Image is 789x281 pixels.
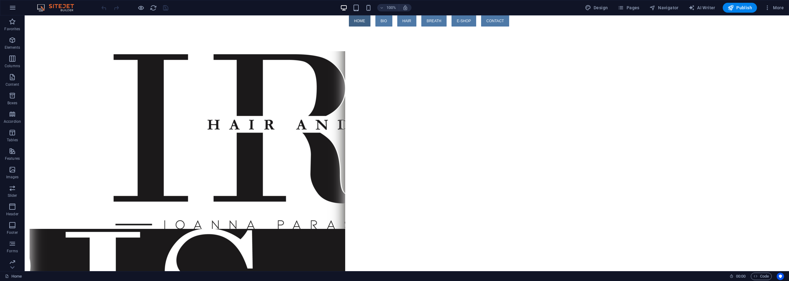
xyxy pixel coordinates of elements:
img: Editor Logo [35,4,82,11]
i: On resize automatically adjust zoom level to fit chosen device. [403,5,408,10]
button: Click here to leave preview mode and continue editing [137,4,145,11]
span: More [764,5,784,11]
span: Navigator [649,5,679,11]
span: 00 00 [736,273,746,280]
span: : [740,274,741,279]
p: Content [6,82,19,87]
p: Elements [5,45,20,50]
button: Usercentrics [777,273,784,280]
p: Favorites [4,27,20,31]
h6: Session time [730,273,746,280]
i: Reload page [150,4,157,11]
p: Slider [8,193,17,198]
button: Navigator [647,3,681,13]
h6: 100% [386,4,396,11]
button: AI Writer [686,3,718,13]
div: Design (Ctrl+Alt+Y) [583,3,611,13]
button: Design [583,3,611,13]
button: Pages [615,3,642,13]
span: AI Writer [689,5,715,11]
a: Click to cancel selection. Double-click to open Pages [5,273,22,280]
button: Publish [723,3,757,13]
p: Accordion [4,119,21,124]
span: Code [754,273,769,280]
span: Publish [728,5,752,11]
p: Features [5,156,20,161]
button: reload [149,4,157,11]
p: Columns [5,64,20,68]
p: Boxes [7,101,18,105]
p: Images [6,175,19,180]
p: Header [6,212,18,217]
p: Footer [7,230,18,235]
span: Design [585,5,608,11]
p: Forms [7,249,18,254]
button: Code [751,273,772,280]
button: More [762,3,786,13]
span: Pages [618,5,639,11]
button: 100% [377,4,399,11]
p: Tables [7,138,18,143]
